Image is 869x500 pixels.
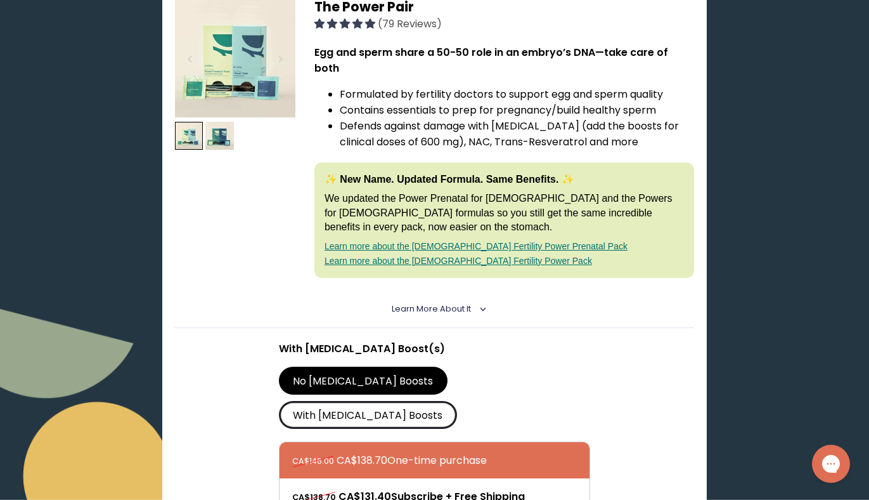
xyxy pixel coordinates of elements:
[314,45,668,76] strong: Egg and sperm share a 50-50 role in an embryo’s DNA—take care of both
[325,241,628,251] a: Learn more about the [DEMOGRAPHIC_DATA] Fertility Power Prenatal Pack
[340,102,694,118] li: Contains essentials to prep for pregnancy/build healthy sperm
[340,118,694,150] li: Defends against damage with [MEDICAL_DATA] (add the boosts for clinical doses of 600 mg), NAC, Tr...
[279,341,590,357] p: With [MEDICAL_DATA] Boost(s)
[325,256,592,266] a: Learn more about the [DEMOGRAPHIC_DATA] Fertility Power Pack
[475,306,486,312] i: <
[279,401,457,429] label: With [MEDICAL_DATA] Boosts
[325,174,574,185] strong: ✨ New Name. Updated Formula. Same Benefits. ✨
[392,303,471,314] span: Learn More About it
[392,303,477,315] summary: Learn More About it <
[378,16,442,31] span: (79 Reviews)
[279,367,447,395] label: No [MEDICAL_DATA] Boosts
[314,16,378,31] span: 4.92 stars
[340,86,694,102] li: Formulated by fertility doctors to support egg and sperm quality
[325,192,684,234] p: We updated the Power Prenatal for [DEMOGRAPHIC_DATA] and the Powers for [DEMOGRAPHIC_DATA] formul...
[205,122,234,150] img: thumbnail image
[806,440,856,487] iframe: Gorgias live chat messenger
[175,122,203,150] img: thumbnail image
